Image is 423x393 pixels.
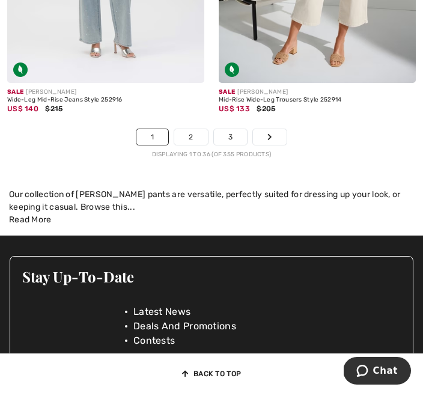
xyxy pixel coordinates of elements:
[219,88,235,96] span: Sale
[214,129,247,145] a: 3
[136,129,168,145] a: 1
[257,105,275,113] span: $205
[133,334,175,348] span: Contests
[225,62,239,77] img: Sustainable Fabric
[22,269,401,284] h3: Stay Up-To-Date
[13,62,28,77] img: Sustainable Fabric
[219,105,250,113] span: US$ 133
[174,129,207,145] a: 2
[9,188,414,213] div: Our collection of [PERSON_NAME] pants are versatile, perfectly suited for dressing up your look, ...
[9,215,52,225] span: Read More
[7,105,38,113] span: US$ 140
[7,88,23,96] span: Sale
[219,97,416,104] div: Mid-Rise Wide-Leg Trousers Style 252914
[133,305,190,319] span: Latest News
[133,319,236,334] span: Deals And Promotions
[219,88,416,97] div: [PERSON_NAME]
[344,357,411,387] iframe: Opens a widget where you can chat to one of our agents
[7,88,204,97] div: [PERSON_NAME]
[45,105,62,113] span: $215
[7,97,204,104] div: Wide-Leg Mid-Rise Jeans Style 252916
